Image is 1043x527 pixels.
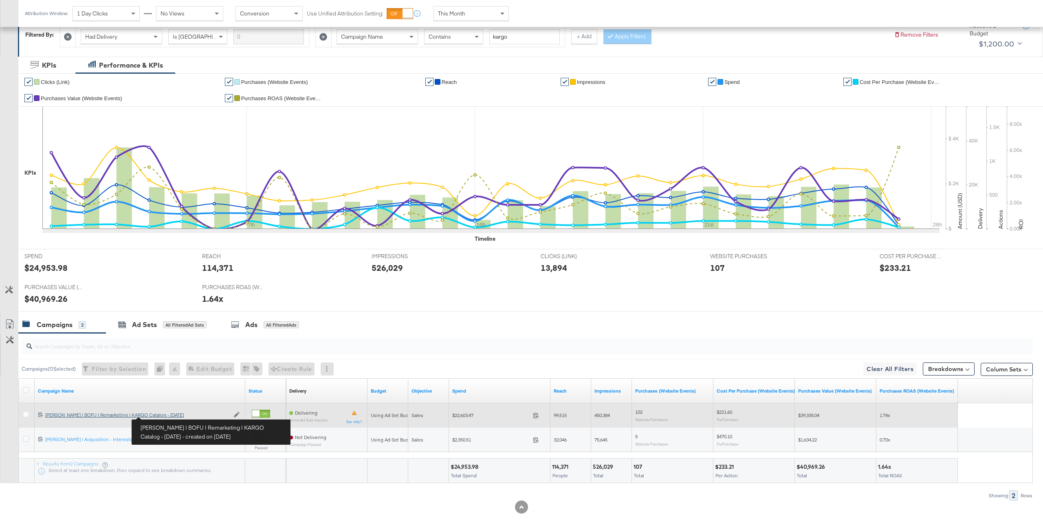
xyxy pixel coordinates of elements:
span: Not Delivering [295,434,326,440]
span: No Views [161,10,185,17]
span: Clicks (Link) [41,79,70,85]
span: Total [634,472,644,479]
div: All Filtered Ad Sets [163,321,207,329]
div: $24,953.98 [451,463,481,471]
span: WEBSITE PURCHASES [710,253,771,260]
span: 75,645 [594,437,607,443]
span: Total [593,472,603,479]
div: Attribution Window: [24,11,68,16]
div: Showing: [988,493,1009,498]
span: $470.10 [717,433,732,439]
span: $1,634.22 [798,437,817,443]
label: Use Unified Attribution Setting: [307,10,383,18]
div: 107 [634,463,645,471]
a: ✔ [225,78,233,86]
span: COST PER PURCHASE (WEBSITE EVENTS) [880,253,941,260]
a: ✔ [24,78,33,86]
div: Delivery [289,388,306,394]
input: Enter a search term [233,29,304,44]
a: The number of times a purchase was made tracked by your Custom Audience pixel on your website aft... [635,388,710,394]
span: Sales [411,412,423,418]
span: PURCHASES VALUE (WEBSITE EVENTS) [24,283,86,291]
a: ✔ [24,94,33,102]
span: 99,515 [554,412,567,418]
sub: Some Ad Sets Inactive [289,418,328,422]
span: Had Delivery [85,33,117,40]
a: The total amount spent to date. [452,388,547,394]
a: [PERSON_NAME] | Acquisition - Interests + LAL - KARGO Catalog - 2025 [45,436,229,443]
div: KPIs [42,61,56,70]
div: Campaigns ( 0 Selected) [22,365,76,373]
span: Purchases Value (Website Events) [41,95,122,101]
div: $40,969.26 [24,293,68,305]
span: Contains [429,33,451,40]
label: Paused [252,445,270,450]
div: 526,029 [593,463,616,471]
div: 0 [154,362,169,375]
div: $1,200.00 [979,38,1014,50]
div: $233.21 [715,463,736,471]
span: Campaign Name [341,33,383,40]
div: $40,969.26 [797,463,827,471]
span: Delivering [295,410,317,416]
div: Filtered By: [25,31,54,39]
span: $22,603.47 [452,412,530,418]
a: The total value of the purchase actions tracked by your Custom Audience pixel on your website aft... [798,388,873,394]
span: People [552,472,568,479]
span: $221.60 [717,409,732,415]
button: Column Sets [981,363,1033,376]
span: 0.70x [880,437,890,443]
button: $1,200.00 [975,37,1023,51]
div: Rows [1020,493,1033,498]
span: 450,384 [594,412,610,418]
span: Purchases (Website Events) [241,79,308,85]
a: ✔ [708,78,716,86]
div: All Filtered Ads [264,321,299,329]
span: Total ROAS [878,472,902,479]
a: The number of times your ad was served. On mobile apps an ad is counted as served the first time ... [594,388,629,394]
sub: Campaign Paused [289,442,326,447]
span: PURCHASES ROAS (WEBSITE EVENTS) [202,283,263,291]
div: 526,029 [372,262,403,274]
span: This Month [438,10,465,17]
label: Active [252,421,270,426]
div: Using Ad Set Budget [371,437,416,443]
button: Breakdowns [923,362,975,375]
span: 1 Day Clicks [77,10,108,17]
span: Total Spend [451,472,477,479]
text: ROI [1017,219,1025,229]
span: Spend [724,79,740,85]
a: The total value of the purchase actions divided by spend tracked by your Custom Audience pixel on... [880,388,955,394]
div: KPIs [24,169,36,177]
div: 114,371 [202,262,233,274]
span: Total [797,472,807,479]
span: REACH [202,253,263,260]
text: Delivery [977,208,984,229]
div: Timeline [475,235,495,243]
input: Enter a search term [489,29,560,44]
span: IMPRESSIONS [372,253,433,260]
button: Clear All Filters [863,362,917,375]
text: Amount (USD) [956,193,964,229]
div: 13,894 [541,262,567,274]
div: Ads [245,320,257,329]
div: [PERSON_NAME] | BOFU | Remarketing | KARGO Catalog - [DATE] [45,412,229,418]
span: Reach [442,79,457,85]
a: ✔ [225,94,233,102]
a: [PERSON_NAME] | BOFU | Remarketing | KARGO Catalog - [DATE] [45,412,229,419]
span: Impressions [577,79,605,85]
input: Search Campaigns by Name, ID or Objective [32,335,938,351]
div: 1.64x [878,463,893,471]
span: Conversion [240,10,269,17]
div: $233.21 [880,262,911,274]
div: Using Ad Set Budget [371,412,416,419]
span: $39,335.04 [798,412,819,418]
div: 1.64x [202,293,223,305]
span: Sales [411,437,423,443]
div: Ad Sets [132,320,157,329]
button: Remove Filters [894,31,938,39]
span: Per Action [715,472,738,479]
div: Performance & KPIs [99,61,163,70]
button: + Add [571,29,597,44]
